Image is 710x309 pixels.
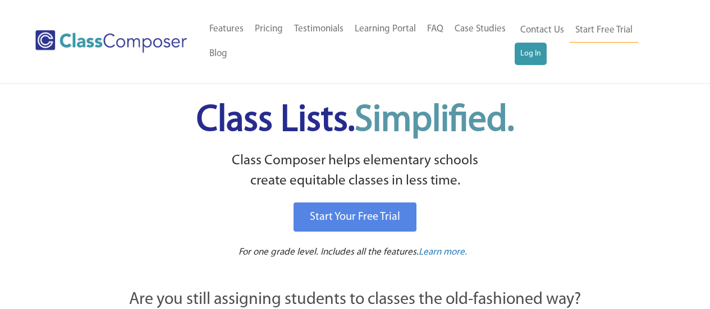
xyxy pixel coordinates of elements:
[419,246,467,260] a: Learn more.
[239,247,419,257] span: For one grade level. Includes all the features.
[204,17,515,66] nav: Header Menu
[310,211,400,223] span: Start Your Free Trial
[515,43,547,65] a: Log In
[515,18,570,43] a: Contact Us
[288,17,349,41] a: Testimonials
[422,17,449,41] a: FAQ
[570,18,638,43] a: Start Free Trial
[515,18,666,65] nav: Header Menu
[349,17,422,41] a: Learning Portal
[35,30,187,53] img: Class Composer
[355,103,514,139] span: Simplified.
[204,17,249,41] a: Features
[67,151,643,192] p: Class Composer helps elementary schools create equitable classes in less time.
[419,247,467,257] span: Learn more.
[196,103,514,139] span: Class Lists.
[204,41,233,66] a: Blog
[449,17,511,41] a: Case Studies
[249,17,288,41] a: Pricing
[294,202,416,232] a: Start Your Free Trial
